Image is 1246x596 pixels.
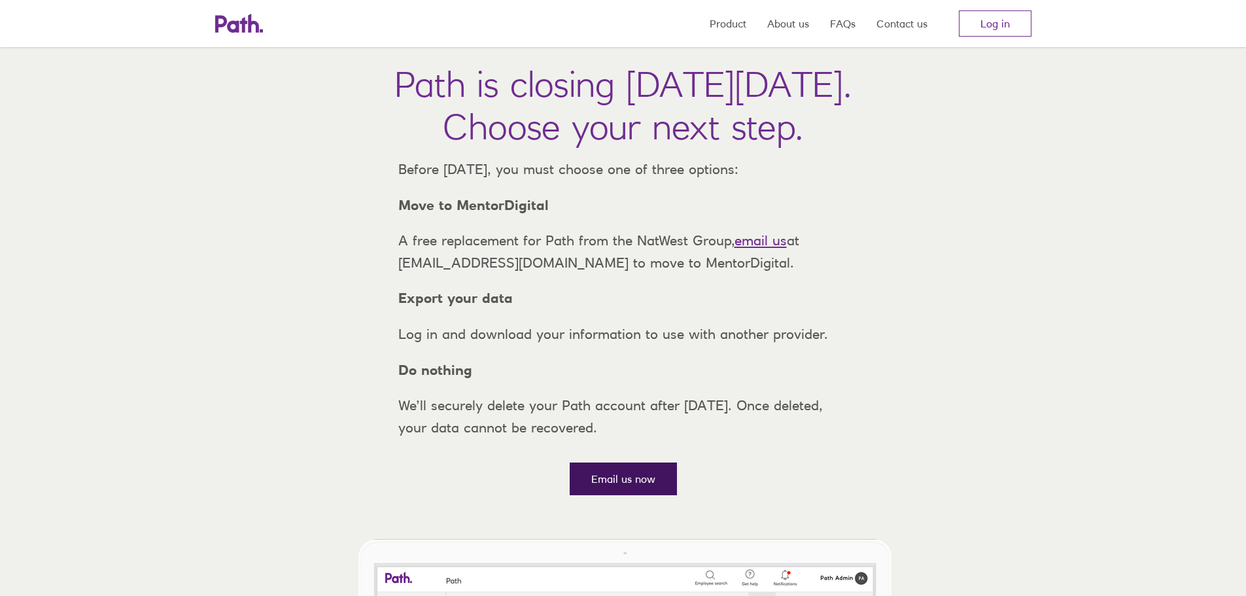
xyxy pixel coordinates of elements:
[388,230,859,273] p: A free replacement for Path from the NatWest Group, at [EMAIL_ADDRESS][DOMAIN_NAME] to move to Me...
[398,197,549,213] strong: Move to MentorDigital
[388,394,859,438] p: We’ll securely delete your Path account after [DATE]. Once deleted, your data cannot be recovered.
[398,290,513,306] strong: Export your data
[398,362,472,378] strong: Do nothing
[388,323,859,345] p: Log in and download your information to use with another provider.
[394,63,852,148] h1: Path is closing [DATE][DATE]. Choose your next step.
[959,10,1031,37] a: Log in
[735,232,787,249] a: email us
[570,463,677,495] a: Email us now
[388,158,859,181] p: Before [DATE], you must choose one of three options:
